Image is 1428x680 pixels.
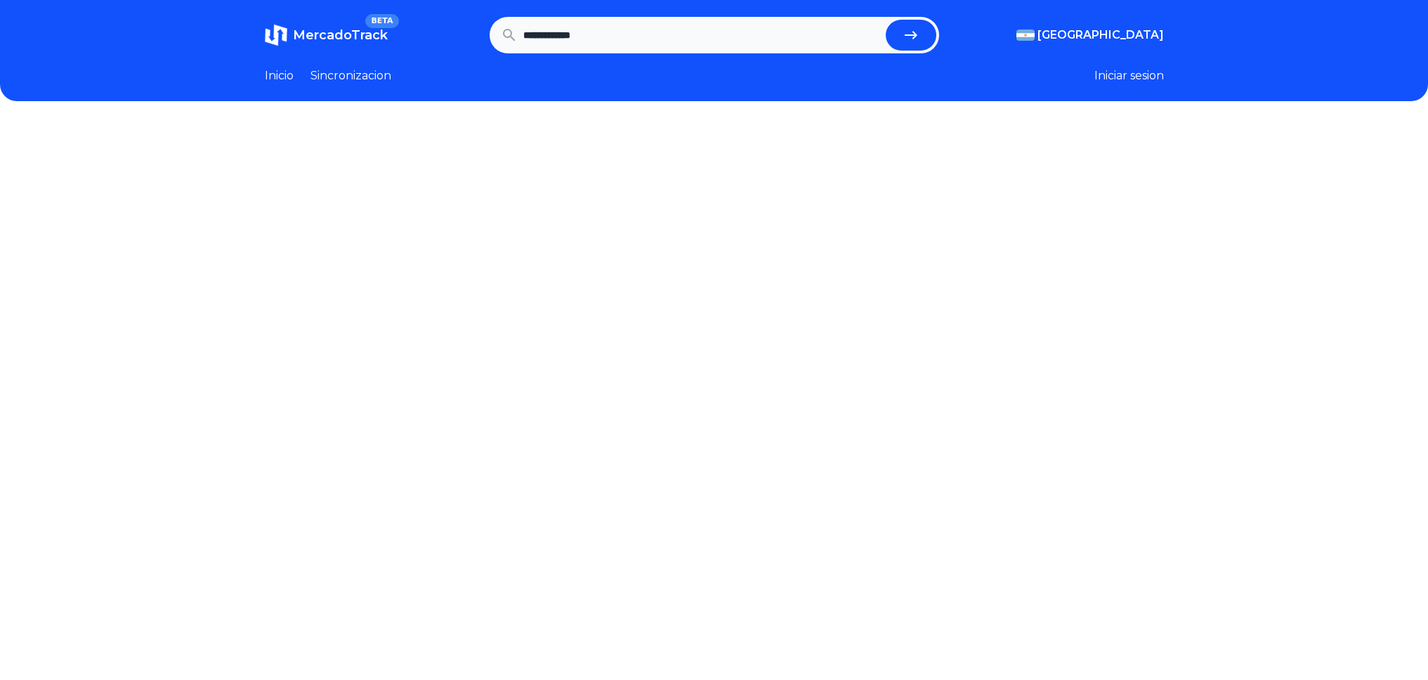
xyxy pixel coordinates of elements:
[1016,27,1164,44] button: [GEOGRAPHIC_DATA]
[365,14,398,28] span: BETA
[1094,67,1164,84] button: Iniciar sesion
[265,24,287,46] img: MercadoTrack
[1037,27,1164,44] span: [GEOGRAPHIC_DATA]
[310,67,391,84] a: Sincronizacion
[293,27,388,43] span: MercadoTrack
[265,24,388,46] a: MercadoTrackBETA
[265,67,294,84] a: Inicio
[1016,30,1035,41] img: Argentina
